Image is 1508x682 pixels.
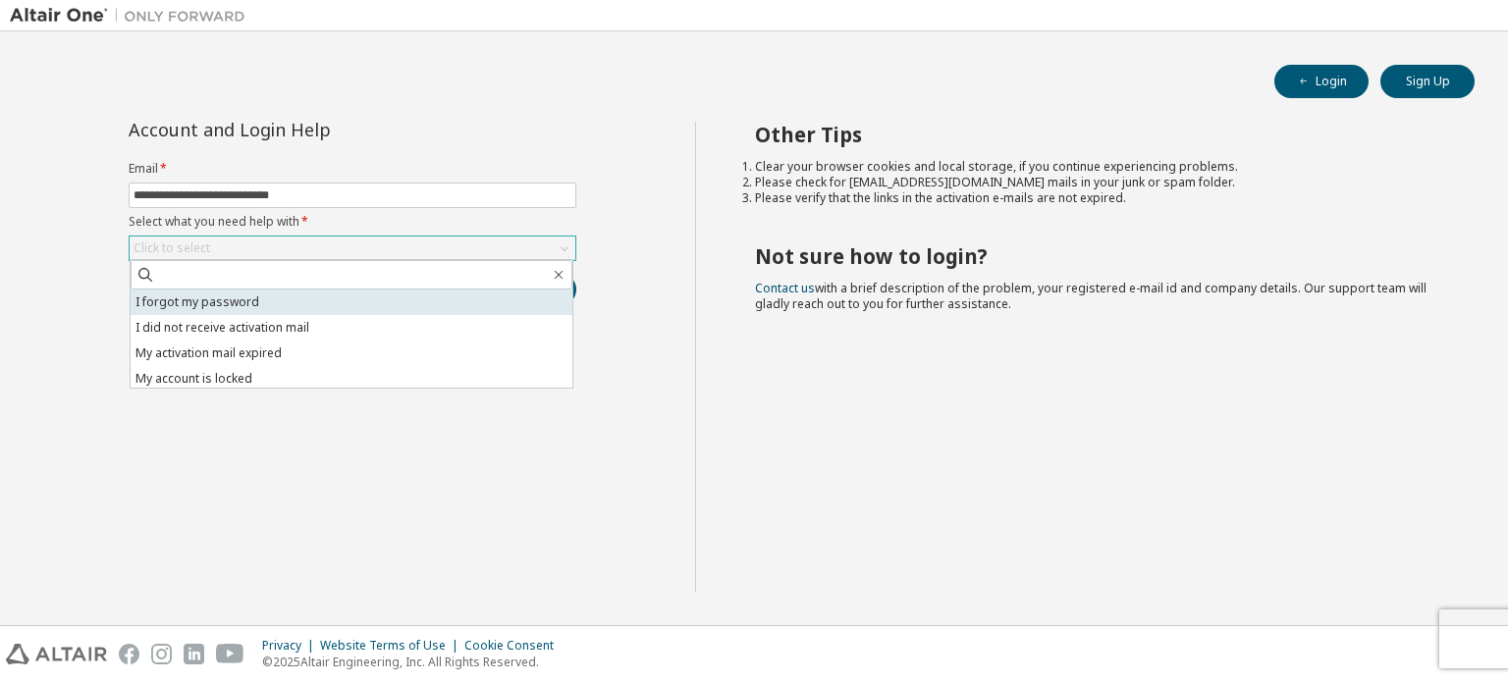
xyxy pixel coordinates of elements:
div: Click to select [134,240,210,256]
div: Cookie Consent [464,638,565,654]
a: Contact us [755,280,815,296]
img: facebook.svg [119,644,139,664]
img: Altair One [10,6,255,26]
li: Clear your browser cookies and local storage, if you continue experiencing problems. [755,159,1440,175]
div: Account and Login Help [129,122,487,137]
img: altair_logo.svg [6,644,107,664]
h2: Not sure how to login? [755,243,1440,269]
button: Sign Up [1380,65,1475,98]
div: Click to select [130,236,575,260]
label: Select what you need help with [129,214,576,230]
p: © 2025 Altair Engineering, Inc. All Rights Reserved. [262,654,565,670]
h2: Other Tips [755,122,1440,147]
img: instagram.svg [151,644,172,664]
button: Login [1274,65,1369,98]
div: Privacy [262,638,320,654]
li: I forgot my password [131,289,572,315]
img: linkedin.svg [184,644,204,664]
span: with a brief description of the problem, your registered e-mail id and company details. Our suppo... [755,280,1427,312]
label: Email [129,161,576,177]
div: Website Terms of Use [320,638,464,654]
img: youtube.svg [216,644,244,664]
li: Please verify that the links in the activation e-mails are not expired. [755,190,1440,206]
li: Please check for [EMAIL_ADDRESS][DOMAIN_NAME] mails in your junk or spam folder. [755,175,1440,190]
